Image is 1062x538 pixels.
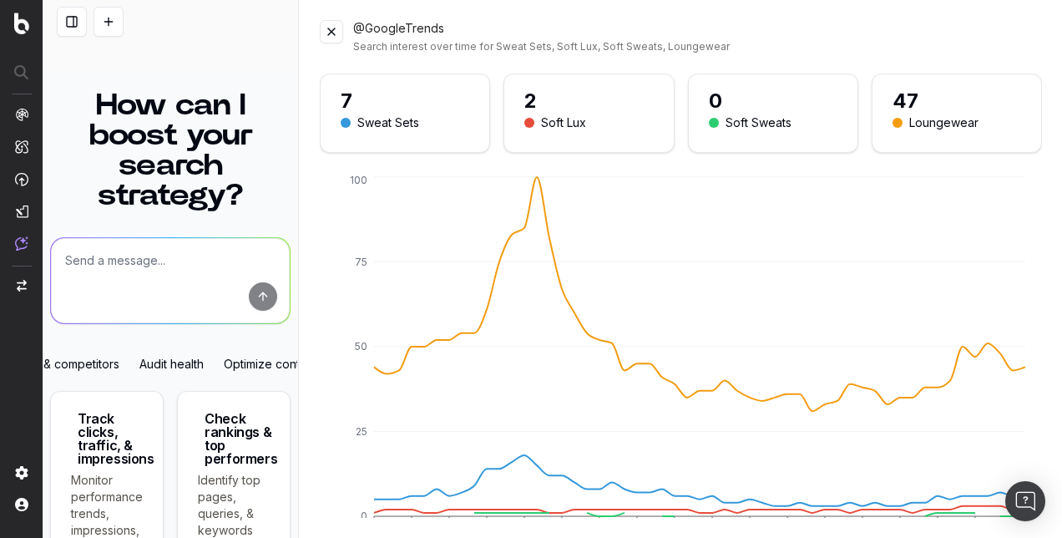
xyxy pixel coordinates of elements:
tspan: 25 [356,425,367,438]
div: 7 [341,88,469,114]
div: Sweat Sets [357,114,419,132]
div: @GoogleTrends [353,20,1042,53]
div: Track clicks, traffic, & impressions [78,412,154,465]
div: 0 [709,88,837,114]
tspan: 75 [355,256,367,268]
div: Search interest over time for Sweat Sets, Soft Lux, Soft Sweats, Loungewear [353,40,1042,53]
img: Intelligence [15,140,28,154]
tspan: 100 [350,174,367,186]
div: 47 [893,88,1021,114]
img: Setting [15,466,28,480]
div: 2 [524,88,653,114]
h1: How can I boost your search strategy? [50,90,291,211]
div: Optimize content [214,351,327,378]
div: Soft Sweats [726,114,791,132]
img: Assist [15,236,28,251]
div: Open Intercom Messenger [1005,481,1045,521]
img: Botify logo [14,13,29,34]
div: Soft Lux [541,114,586,132]
div: Loungewear [909,114,979,132]
img: Activation [15,172,28,186]
tspan: 50 [355,340,367,353]
img: Studio [15,205,28,218]
tspan: 0 [361,510,367,522]
div: Check rankings & top performers [205,412,277,465]
img: Switch project [17,280,27,292]
div: Audit health [129,351,214,378]
img: My account [15,498,28,511]
img: Analytics [15,108,28,121]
